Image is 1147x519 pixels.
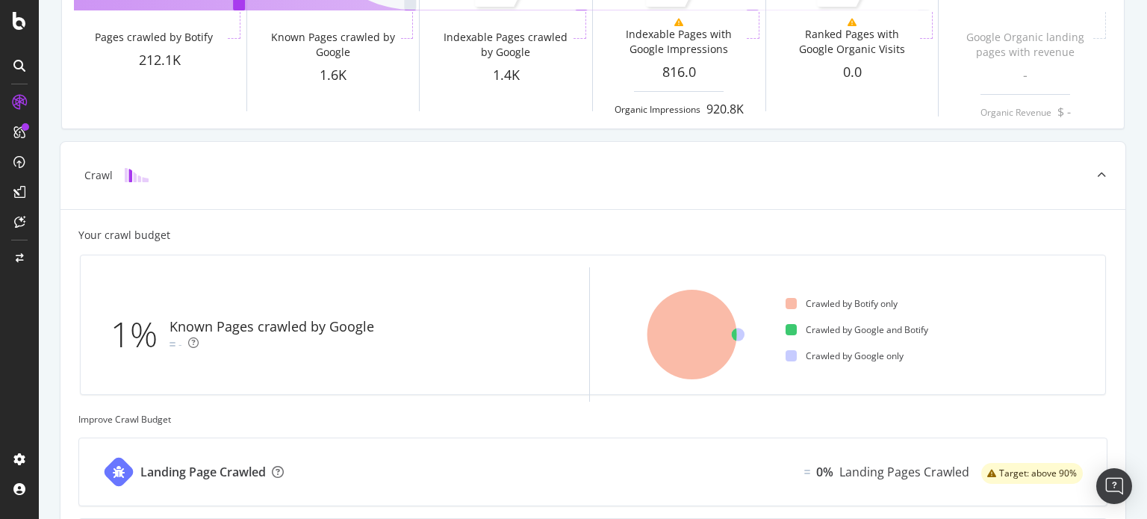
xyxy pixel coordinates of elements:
[95,30,213,45] div: Pages crawled by Botify
[706,101,744,118] div: 920.8K
[786,323,928,336] div: Crawled by Google and Botify
[981,463,1083,484] div: warning label
[78,438,1107,506] a: Landing Page CrawledEqual0%Landing Pages Crawledwarning label
[268,30,398,60] div: Known Pages crawled by Google
[839,464,969,481] div: Landing Pages Crawled
[420,66,592,85] div: 1.4K
[816,464,833,481] div: 0%
[78,228,170,243] div: Your crawl budget
[111,310,170,359] div: 1%
[78,413,1107,426] div: Improve Crawl Budget
[999,469,1077,478] span: Target: above 90%
[615,103,700,116] div: Organic Impressions
[170,342,175,346] img: Equal
[125,168,149,182] img: block-icon
[74,51,246,70] div: 212.1K
[84,168,113,183] div: Crawl
[140,464,266,481] div: Landing Page Crawled
[178,337,182,352] div: -
[247,66,420,85] div: 1.6K
[614,27,744,57] div: Indexable Pages with Google Impressions
[786,297,898,310] div: Crawled by Botify only
[1096,468,1132,504] div: Open Intercom Messenger
[593,63,765,82] div: 816.0
[786,349,904,362] div: Crawled by Google only
[441,30,571,60] div: Indexable Pages crawled by Google
[804,470,810,474] img: Equal
[170,317,374,337] div: Known Pages crawled by Google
